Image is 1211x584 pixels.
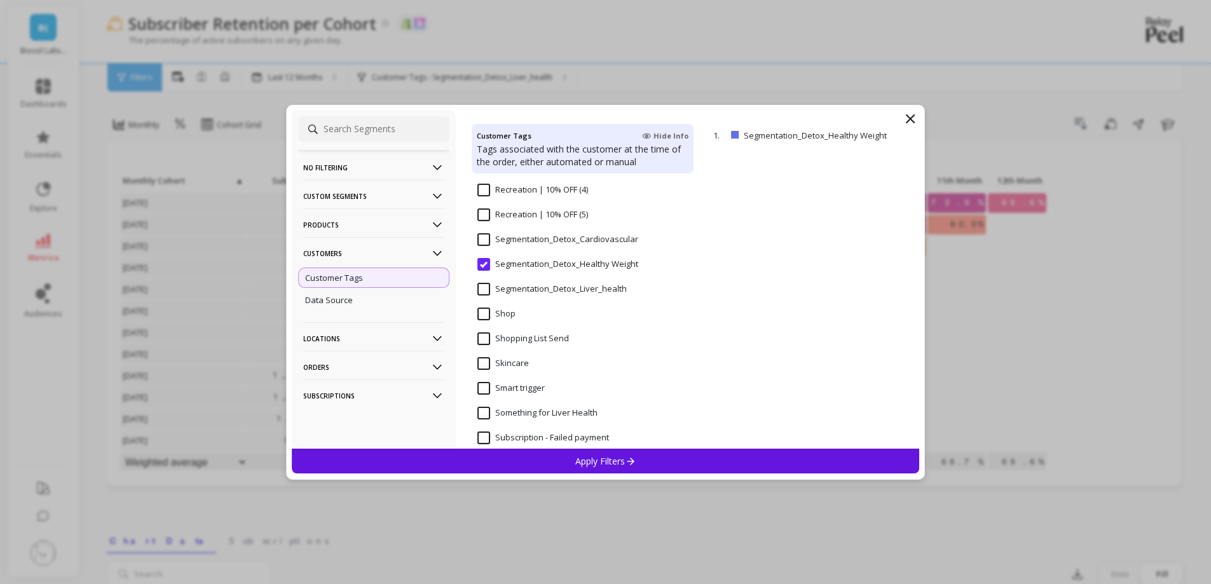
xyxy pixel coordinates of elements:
[477,308,516,320] span: Shop
[575,455,636,467] p: Apply Filters
[477,431,609,444] span: Subscription - Failed payment
[477,407,598,419] span: Something for Liver Health
[303,208,444,241] p: Products
[305,272,363,283] p: Customer Tags
[642,131,688,141] span: Hide Info
[477,208,588,221] span: Recreation | 10% OFF (5)
[303,237,444,269] p: Customers
[713,130,726,141] p: 1.
[477,332,569,345] span: Shopping List Send
[298,116,449,142] input: Search Segments
[305,294,353,306] p: Data Source
[744,130,899,141] p: Segmentation_Detox_Healthy Weight
[477,143,688,168] p: Tags associated with the customer at the time of the order, either automated or manual
[477,258,638,271] span: Segmentation_Detox_Healthy Weight
[477,357,529,370] span: Skincare
[477,233,638,246] span: Segmentation_Detox_Cardiovascular
[303,351,444,383] p: Orders
[303,322,444,355] p: Locations
[303,180,444,212] p: Custom Segments
[303,151,444,184] p: No filtering
[303,379,444,412] p: Subscriptions
[477,283,627,295] span: Segmentation_Detox_Liver_health
[477,184,588,196] span: Recreation | 10% OFF (4)
[477,382,545,395] span: Smart trigger
[477,129,531,143] h4: Customer Tags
